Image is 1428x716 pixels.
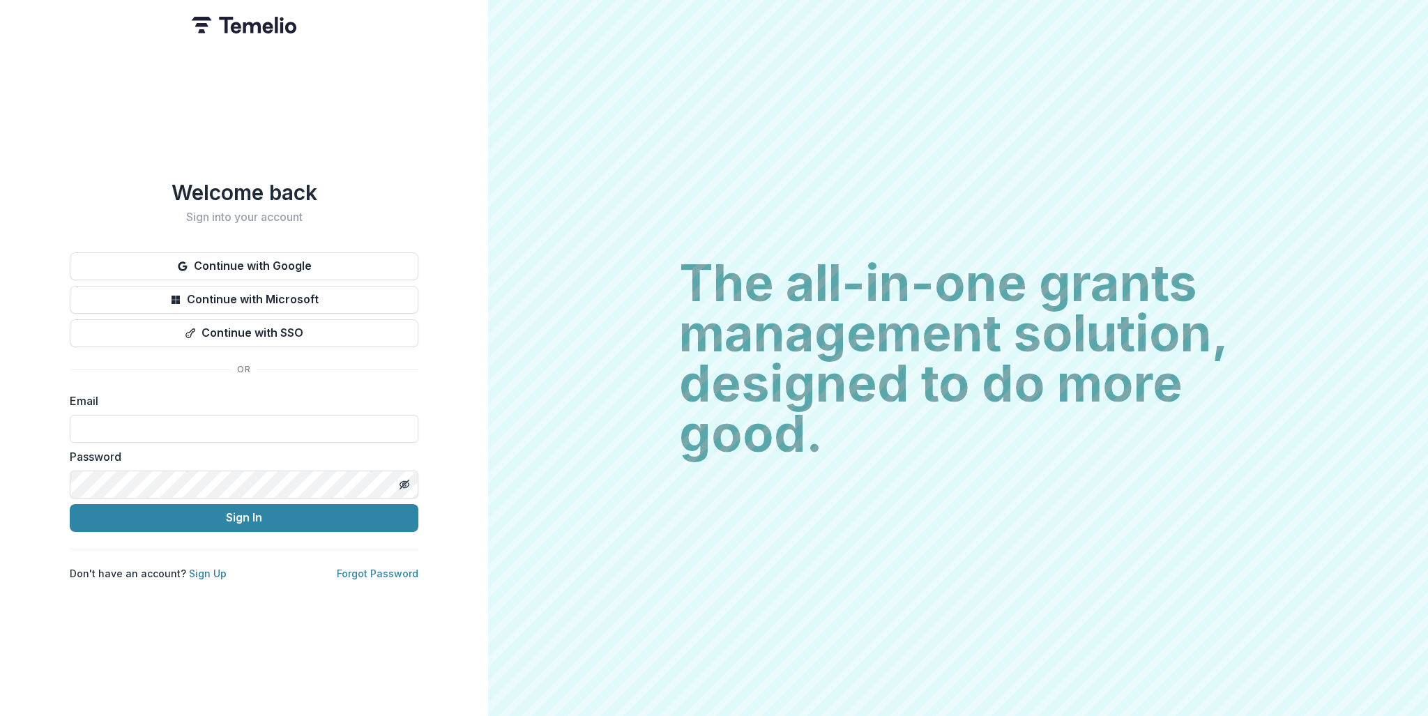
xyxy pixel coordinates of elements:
p: Don't have an account? [70,566,227,581]
button: Sign In [70,504,418,532]
button: Continue with SSO [70,319,418,347]
a: Forgot Password [337,568,418,579]
button: Toggle password visibility [393,473,416,496]
a: Sign Up [189,568,227,579]
h2: Sign into your account [70,211,418,224]
img: Temelio [192,17,296,33]
label: Email [70,393,410,409]
button: Continue with Google [70,252,418,280]
h1: Welcome back [70,180,418,205]
button: Continue with Microsoft [70,286,418,314]
label: Password [70,448,410,465]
